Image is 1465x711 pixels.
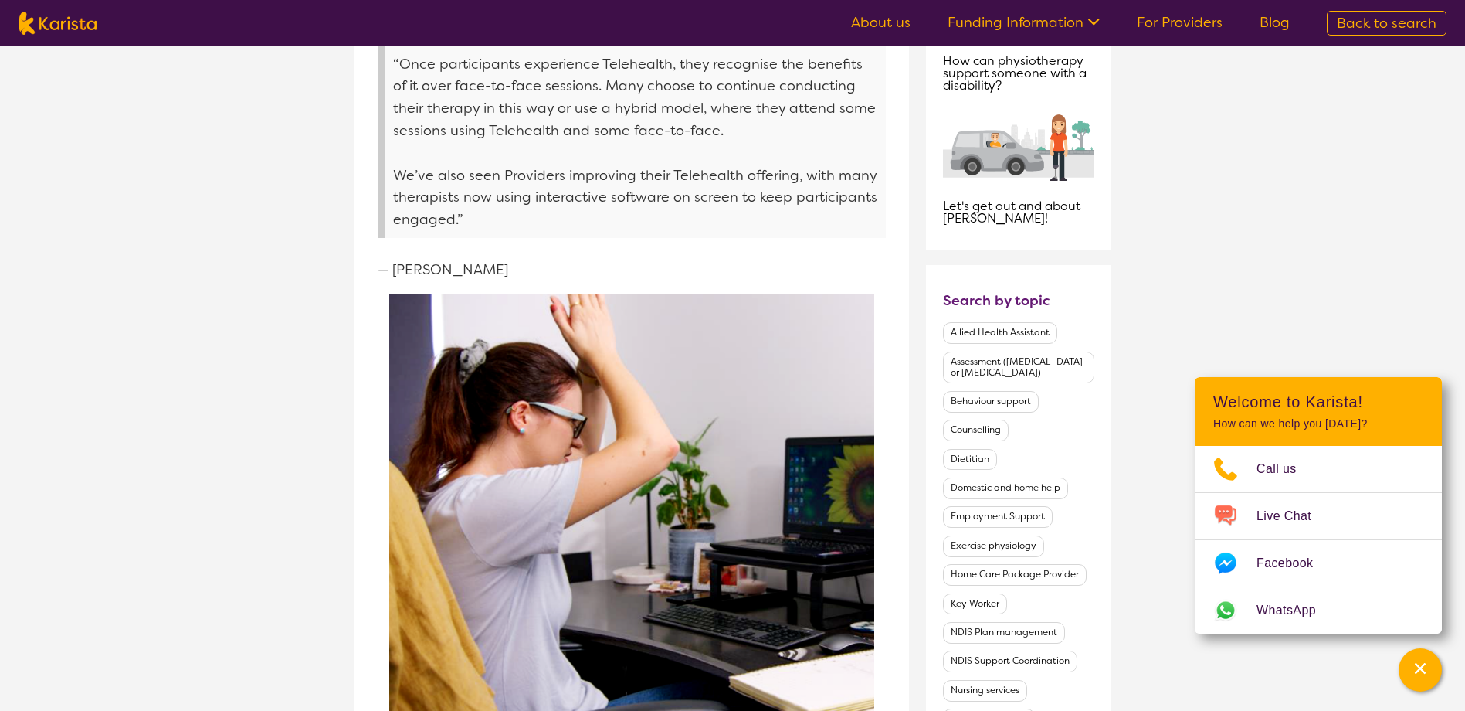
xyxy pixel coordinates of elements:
[1195,377,1442,634] div: Channel Menu
[1213,393,1423,411] h2: Welcome to Karista!
[943,622,1065,644] button: Filter by NDIS Plan management
[1256,599,1334,622] span: WhatsApp
[943,449,997,471] button: Filter by Dietitian
[1195,446,1442,634] ul: Choose channel
[943,564,1087,586] button: Filter by Home Care Package Provider
[943,420,1009,441] button: Filter by Counselling
[1256,552,1331,575] span: Facebook
[943,680,1027,702] button: Filter by Nursing services
[1213,417,1423,430] p: How can we help you [DATE]?
[19,12,97,35] img: Karista logo
[943,352,1094,384] button: Filter by Assessment (ADHD or Autism)
[943,322,1057,344] button: Filter by Allied Health Assistant
[943,92,1094,224] a: Let's get out and about Victoria!Let's get out and about [PERSON_NAME]!
[943,478,1068,499] button: Filter by Domestic and home help
[1327,11,1446,36] a: Back to search
[943,651,1077,672] button: Filter by NDIS Support Coordination
[943,200,1094,225] p: Let's get out and about [PERSON_NAME]!
[943,111,1094,188] img: Let's get out and about Victoria!
[378,259,886,281] figcaption: — [PERSON_NAME]
[378,46,886,238] blockquote: “Once participants experience Telehealth, they recognise the benefits of it over face-to-face ses...
[943,291,1050,310] h4: Search by topic
[851,13,911,32] a: About us
[943,536,1044,557] button: Filter by Exercise physiology
[1256,505,1330,528] span: Live Chat
[943,391,1039,413] button: Filter by Behaviour support
[1260,13,1290,32] a: Blog
[1337,14,1436,32] span: Back to search
[943,506,1053,528] button: Filter by Employment Support
[1256,458,1315,481] span: Call us
[943,594,1007,615] button: Filter by Key Worker
[1137,13,1223,32] a: For Providers
[943,55,1094,92] p: How can physiotherapy support someone with a disability?
[1399,648,1442,692] button: Channel Menu
[1195,587,1442,634] a: Web link opens in a new tab.
[948,13,1100,32] a: Funding Information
